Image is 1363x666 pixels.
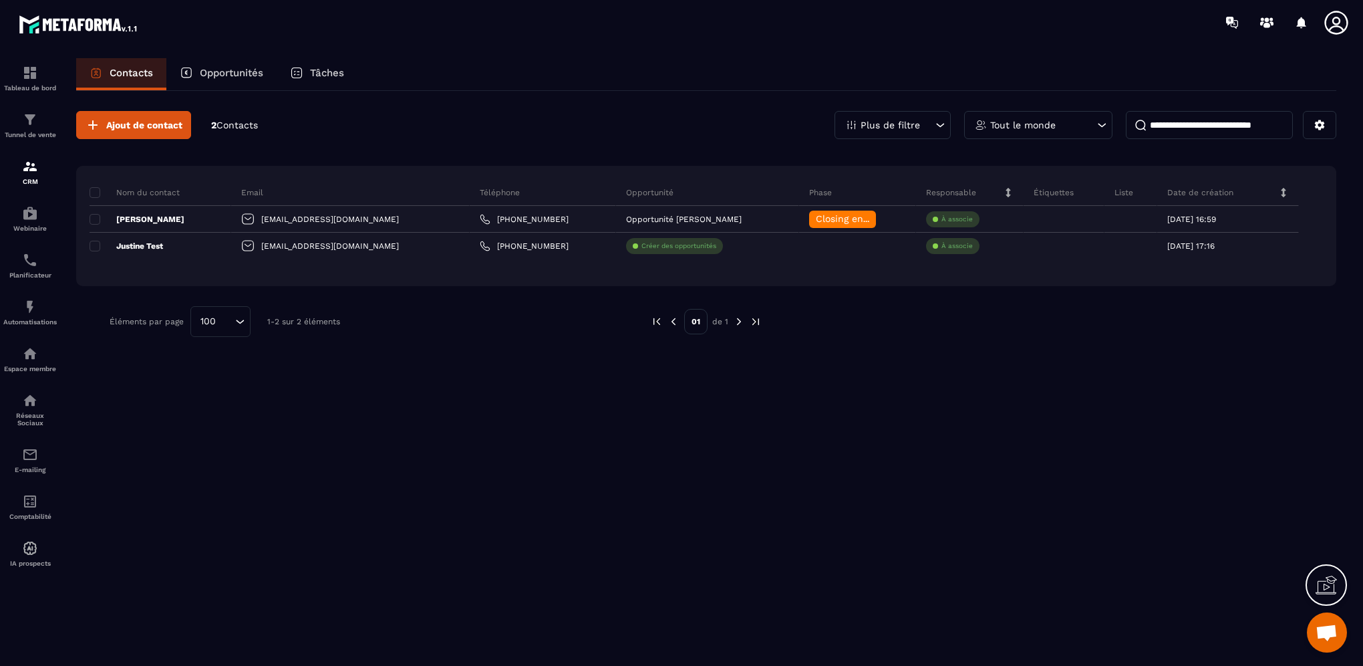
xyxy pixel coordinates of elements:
[110,317,184,326] p: Éléments par page
[76,111,191,139] button: Ajout de contact
[3,271,57,279] p: Planificateur
[1307,613,1347,653] a: Ouvrir le chat
[3,131,57,138] p: Tunnel de vente
[941,215,973,224] p: À associe
[626,187,673,198] p: Opportunité
[3,466,57,473] p: E-mailing
[241,187,263,198] p: Email
[1167,241,1215,251] p: [DATE] 17:16
[22,346,38,362] img: automations
[480,187,520,198] p: Téléphone
[3,336,57,382] a: automationsautomationsEspace membre
[277,58,357,90] a: Tâches
[480,214,569,225] a: [PHONE_NUMBER]
[641,241,716,251] p: Créer des opportunités
[166,58,277,90] a: Opportunités
[941,241,973,251] p: À associe
[22,493,38,510] img: accountant
[926,187,976,198] p: Responsable
[90,241,163,251] p: Justine Test
[196,314,220,329] span: 100
[861,120,920,130] p: Plus de filtre
[22,158,38,175] img: formation
[106,118,182,132] span: Ajout de contact
[3,178,57,185] p: CRM
[3,84,57,92] p: Tableau de bord
[90,214,184,225] p: [PERSON_NAME]
[3,437,57,483] a: emailemailE-mailing
[3,483,57,530] a: accountantaccountantComptabilité
[216,120,258,130] span: Contacts
[220,314,232,329] input: Search for option
[3,560,57,567] p: IA prospects
[76,58,166,90] a: Contacts
[22,252,38,268] img: scheduler
[22,65,38,81] img: formation
[22,205,38,221] img: automations
[200,67,263,79] p: Opportunités
[480,241,569,251] a: [PHONE_NUMBER]
[3,148,57,195] a: formationformationCRM
[22,447,38,463] img: email
[3,318,57,326] p: Automatisations
[3,242,57,289] a: schedulerschedulerPlanificateur
[667,316,679,328] img: prev
[1167,187,1233,198] p: Date de création
[712,316,728,327] p: de 1
[22,393,38,409] img: social-network
[267,317,340,326] p: 1-2 sur 2 éléments
[750,316,762,328] img: next
[22,540,38,556] img: automations
[1034,187,1074,198] p: Étiquettes
[19,12,139,36] img: logo
[90,187,180,198] p: Nom du contact
[626,215,742,224] p: Opportunité [PERSON_NAME]
[990,120,1056,130] p: Tout le monde
[3,102,57,148] a: formationformationTunnel de vente
[3,195,57,242] a: automationsautomationsWebinaire
[816,213,892,224] span: Closing en cours
[110,67,153,79] p: Contacts
[3,382,57,437] a: social-networksocial-networkRéseaux Sociaux
[22,299,38,315] img: automations
[190,306,251,337] div: Search for option
[3,412,57,427] p: Réseaux Sociaux
[809,187,832,198] p: Phase
[651,316,663,328] img: prev
[1114,187,1133,198] p: Liste
[211,119,258,132] p: 2
[3,289,57,336] a: automationsautomationsAutomatisations
[3,225,57,232] p: Webinaire
[733,316,745,328] img: next
[3,513,57,520] p: Comptabilité
[3,365,57,372] p: Espace membre
[310,67,344,79] p: Tâches
[3,55,57,102] a: formationformationTableau de bord
[22,112,38,128] img: formation
[684,309,708,334] p: 01
[1167,215,1216,224] p: [DATE] 16:59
